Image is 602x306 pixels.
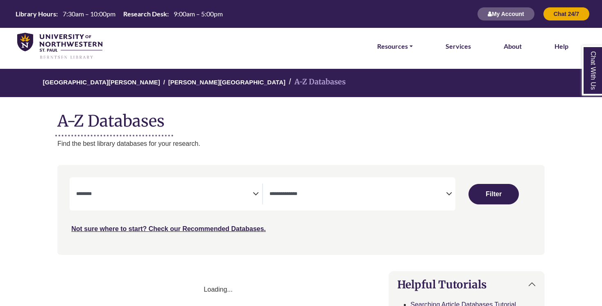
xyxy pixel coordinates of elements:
[285,76,346,88] li: A-Z Databases
[543,7,590,21] button: Chat 24/7
[168,77,285,86] a: [PERSON_NAME][GEOGRAPHIC_DATA]
[12,9,226,17] table: Hours Today
[174,10,223,18] span: 9:00am – 5:00pm
[477,7,535,21] button: My Account
[57,105,545,130] h1: A-Z Databases
[17,33,102,60] img: library_home
[12,9,226,19] a: Hours Today
[76,191,253,198] textarea: Filter
[389,272,544,297] button: Helpful Tutorials
[554,41,568,52] a: Help
[71,225,266,232] a: Not sure where to start? Check our Recommended Databases.
[57,138,545,149] p: Find the best library databases for your research.
[57,165,545,254] nav: Search filters
[57,284,379,295] div: Loading...
[63,10,115,18] span: 7:30am – 10:00pm
[269,191,446,198] textarea: Filter
[543,10,590,17] a: Chat 24/7
[377,41,413,52] a: Resources
[120,9,169,18] th: Research Desk:
[43,77,160,86] a: [GEOGRAPHIC_DATA][PERSON_NAME]
[504,41,522,52] a: About
[446,41,471,52] a: Services
[12,9,58,18] th: Library Hours:
[477,10,535,17] a: My Account
[468,184,519,204] button: Submit for Search Results
[57,69,545,97] nav: breadcrumb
